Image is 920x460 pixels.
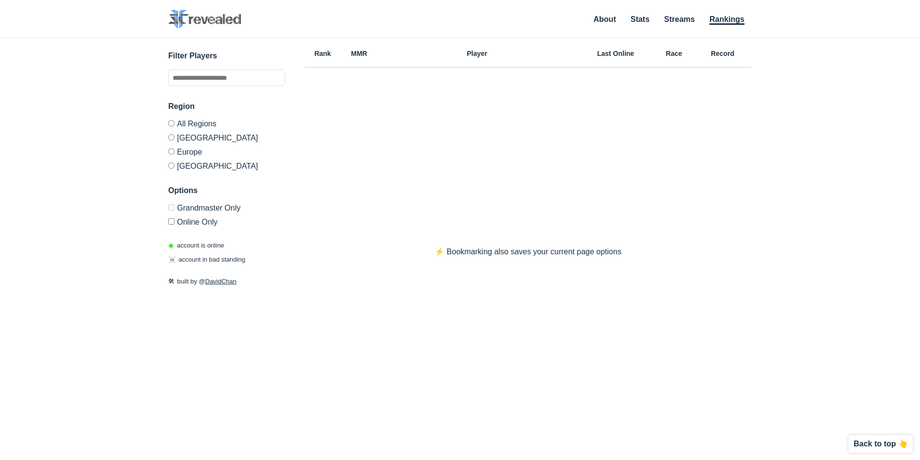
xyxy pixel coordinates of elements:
input: [GEOGRAPHIC_DATA] [168,162,175,169]
a: About [594,15,616,23]
a: Stats [631,15,650,23]
p: account is online [168,241,224,250]
h6: Last Online [577,50,655,57]
p: Back to top 👆 [853,440,908,448]
h6: MMR [341,50,377,57]
h6: Race [655,50,693,57]
label: All Regions [168,120,285,130]
input: [GEOGRAPHIC_DATA] [168,134,175,141]
span: 🛠 [168,278,175,285]
input: All Regions [168,120,175,126]
span: ◉ [168,242,174,249]
label: Europe [168,144,285,159]
img: SC2 Revealed [168,10,241,29]
a: Rankings [709,15,744,25]
h6: Rank [304,50,341,57]
h3: Filter Players [168,50,285,62]
span: ☠️ [168,256,176,263]
a: DavidChan [205,278,236,285]
p: built by @ [168,277,285,286]
h3: Options [168,185,285,196]
label: Only show accounts currently laddering [168,214,285,226]
h3: Region [168,101,285,112]
h6: Record [693,50,752,57]
p: account in bad standing [168,255,245,265]
input: Grandmaster Only [168,204,175,211]
label: [GEOGRAPHIC_DATA] [168,130,285,144]
p: ⚡️ Bookmarking also saves your current page options [415,246,641,258]
a: Streams [664,15,695,23]
h6: Player [377,50,577,57]
input: Online Only [168,218,175,225]
label: [GEOGRAPHIC_DATA] [168,159,285,170]
label: Only Show accounts currently in Grandmaster [168,204,285,214]
input: Europe [168,148,175,155]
